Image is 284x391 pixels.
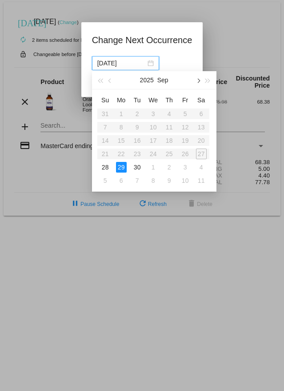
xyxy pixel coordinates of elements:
[157,71,168,89] button: Sep
[145,174,161,187] td: 10/8/2025
[177,93,193,107] th: Fri
[97,58,146,68] input: Select date
[177,174,193,187] td: 10/10/2025
[193,174,209,187] td: 10/11/2025
[113,161,129,174] td: 9/29/2025
[132,175,143,186] div: 7
[100,162,111,173] div: 28
[161,161,177,174] td: 10/2/2025
[129,174,145,187] td: 10/7/2025
[161,174,177,187] td: 10/9/2025
[177,161,193,174] td: 10/3/2025
[97,93,113,107] th: Sun
[97,161,113,174] td: 9/28/2025
[193,161,209,174] td: 10/4/2025
[113,93,129,107] th: Mon
[161,93,177,107] th: Thu
[92,33,192,47] h1: Change Next Occurrence
[193,71,203,89] button: Next month (PageDown)
[180,162,191,173] div: 3
[100,175,111,186] div: 5
[113,174,129,187] td: 10/6/2025
[203,71,212,89] button: Next year (Control + right)
[140,71,154,89] button: 2025
[97,174,113,187] td: 10/5/2025
[164,162,175,173] div: 2
[116,162,127,173] div: 29
[145,161,161,174] td: 10/1/2025
[129,93,145,107] th: Tue
[116,175,127,186] div: 6
[129,161,145,174] td: 9/30/2025
[96,71,105,89] button: Last year (Control + left)
[145,93,161,107] th: Wed
[180,175,191,186] div: 10
[148,162,159,173] div: 1
[196,175,207,186] div: 11
[164,175,175,186] div: 9
[105,71,115,89] button: Previous month (PageUp)
[132,162,143,173] div: 30
[193,93,209,107] th: Sat
[148,175,159,186] div: 8
[196,162,207,173] div: 4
